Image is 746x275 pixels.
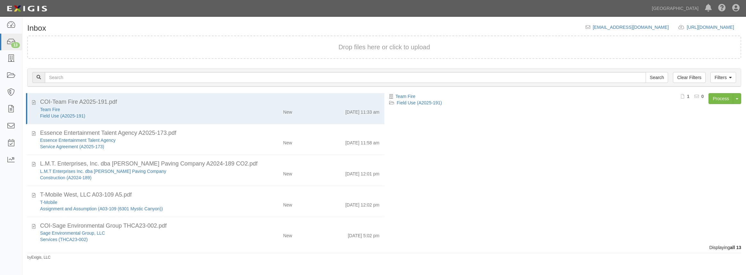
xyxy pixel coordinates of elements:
[40,169,166,174] a: L.M.T Enterprises Inc. dba [PERSON_NAME] Paving Company
[396,94,415,99] a: Team Fire
[27,255,51,260] small: by
[40,168,234,174] div: L.M.T Enterprises Inc. dba Tyner Paving Company
[40,137,234,143] div: Essence Entertainment Talent Agency
[710,72,736,83] a: Filters
[40,143,234,150] div: Service Agreement (A2025-173)
[345,137,379,146] div: [DATE] 11:58 am
[646,72,668,83] input: Search
[345,199,379,208] div: [DATE] 12:02 pm
[40,113,234,119] div: Field Use (A2025-191)
[345,106,379,115] div: [DATE] 11:33 am
[40,231,105,236] a: Sage Environmental Group, LLC
[718,4,726,12] i: Help Center - Complianz
[339,43,430,52] button: Drop files here or click to upload
[283,106,292,115] div: New
[40,200,57,205] a: T-Mobile
[708,93,733,104] a: Process
[345,168,379,177] div: [DATE] 12:01 pm
[649,2,702,15] a: [GEOGRAPHIC_DATA]
[40,98,380,106] div: COI-Team Fire A2025-191.pdf
[40,138,116,143] a: Essence Entertainment Talent Agency
[40,144,104,149] a: Service Agreement (A2025-173)
[45,72,646,83] input: Search
[283,230,292,239] div: New
[40,113,85,118] a: Field Use (A2025-191)
[40,222,380,230] div: COI-Sage Environmental Group THCA23-002.pdf
[40,199,234,206] div: T-Mobile
[40,206,234,212] div: Assignment and Assumption (A03-109 (6301 Mystic Canyon))
[730,245,741,250] b: all 13
[40,106,234,113] div: Team Fire
[5,3,49,14] img: logo-5460c22ac91f19d4615b14bd174203de0afe785f0fc80cf4dbbc73dc1793850b.png
[40,237,88,242] a: Services (THCA23-002)
[348,230,380,239] div: [DATE] 5:02 pm
[40,129,380,137] div: Essence Entertainment Talent Agency A2025-173.pdf
[701,94,704,99] b: 0
[593,25,669,30] a: [EMAIL_ADDRESS][DOMAIN_NAME]
[27,24,46,32] h1: Inbox
[22,244,746,251] div: Displaying
[283,199,292,208] div: New
[40,174,234,181] div: Construction (A2024-189)
[40,107,60,112] a: Team Fire
[40,160,380,168] div: L.M.T. Enterprises, Inc. dba Tyner Paving Company A2024-189 CO2.pdf
[687,25,741,30] a: [URL][DOMAIN_NAME]
[31,255,51,260] a: Exigis, LLC
[40,236,234,243] div: Services (THCA23-002)
[40,206,163,211] a: Assignment and Assumption (A03-109 (6301 Mystic Canyon))
[11,42,20,48] div: 13
[283,137,292,146] div: New
[40,175,91,180] a: Construction (A2024-189)
[687,94,690,99] b: 1
[397,100,442,105] a: Field Use (A2025-191)
[40,191,380,199] div: T-Mobile West, LLC A03-109 A5.pdf
[40,230,234,236] div: Sage Environmental Group, LLC
[283,168,292,177] div: New
[673,72,705,83] a: Clear Filters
